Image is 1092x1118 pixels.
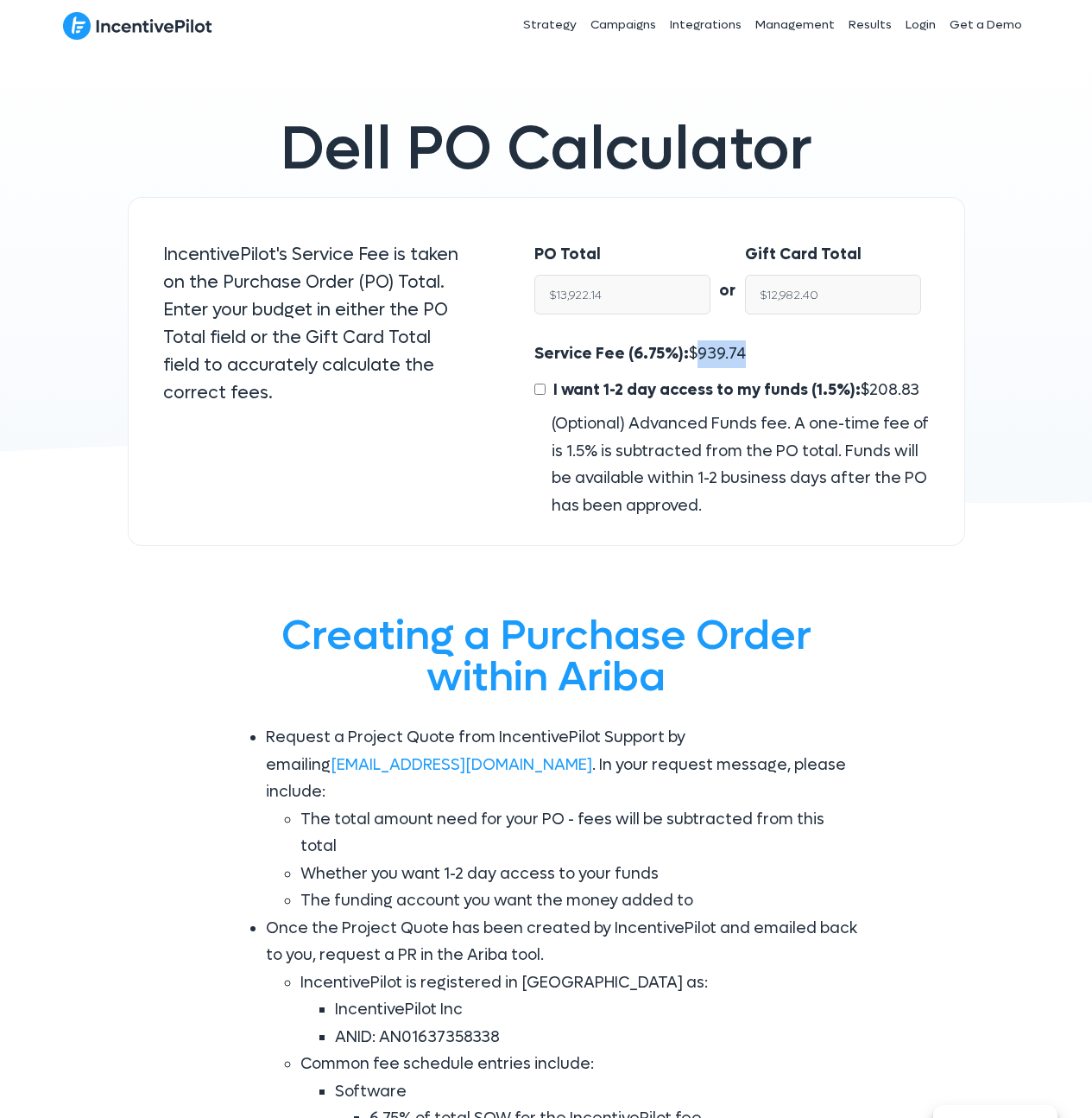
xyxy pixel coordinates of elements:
[281,110,812,188] span: Dell PO Calculator
[842,3,899,47] a: Results
[266,724,862,915] li: Request a Project Quote from IncentivePilot Support by emailing . In your request message, please...
[300,861,862,888] li: Whether you want 1-2 day access to your funds
[534,241,601,269] label: PO Total
[300,806,862,861] li: The total amount need for your PO - fees will be subtracted from this total
[398,3,1030,47] nav: Header Menu
[163,241,466,407] p: IncentivePilot's Service Fee is taken on the Purchase Order (PO) Total. Enter your budget in eith...
[534,344,689,364] span: Service Fee (6.75%):
[335,996,862,1024] li: IncentivePilot Inc
[899,3,943,47] a: Login
[534,384,546,395] input: I want 1-2 day access to my funds (1.5%):$208.83
[584,3,663,47] a: Campaigns
[63,11,212,41] img: IncentivePilot
[534,410,929,519] div: (Optional) Advanced Funds fee. A one-time fee of is 1.5% is subtracted from the PO total. Funds w...
[281,608,811,704] span: Creating a Purchase Order within Ariba
[745,241,862,269] label: Gift Card Total
[300,887,862,915] li: The funding account you want the money added to
[663,3,748,47] a: Integrations
[534,340,929,519] div: $
[300,969,862,1051] li: IncentivePilot is registered in [GEOGRAPHIC_DATA] as:
[697,344,746,364] span: 939.74
[331,755,592,775] a: [EMAIL_ADDRESS][DOMAIN_NAME]
[748,3,842,47] a: Management
[869,380,919,400] span: 208.83
[516,3,584,47] a: Strategy
[549,380,919,400] span: $
[710,241,745,305] div: or
[553,380,861,400] span: I want 1-2 day access to my funds (1.5%):
[335,1024,862,1051] li: ANID: AN01637358338
[943,3,1029,47] a: Get a Demo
